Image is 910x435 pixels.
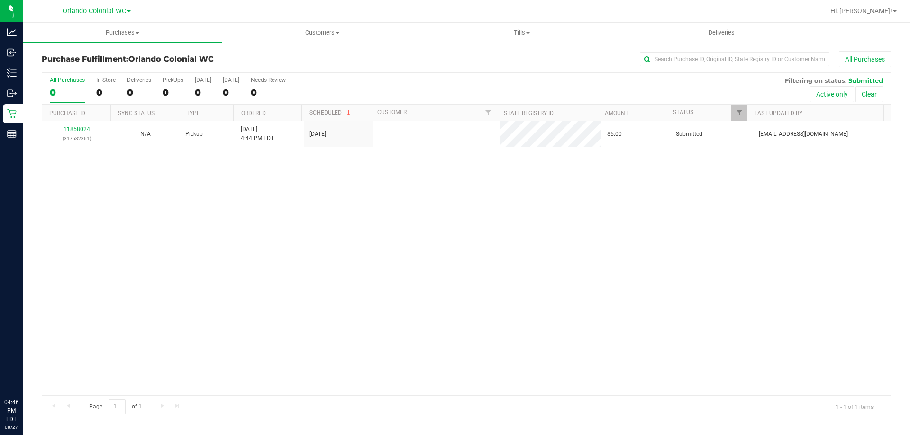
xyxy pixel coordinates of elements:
inline-svg: Analytics [7,27,17,37]
input: Search Purchase ID, Original ID, State Registry ID or Customer Name... [640,52,829,66]
inline-svg: Outbound [7,89,17,98]
a: Deliveries [622,23,821,43]
a: Last Updated By [755,110,802,116]
a: Filter [731,105,747,121]
a: Purchases [23,23,222,43]
span: Submitted [848,77,883,84]
span: Purchases [23,28,222,37]
div: 0 [195,87,211,98]
div: 0 [96,87,116,98]
span: Deliveries [696,28,747,37]
div: 0 [223,87,239,98]
a: Amount [605,110,628,116]
iframe: Resource center [9,359,38,388]
div: Needs Review [251,77,286,83]
div: 0 [127,87,151,98]
inline-svg: Retail [7,109,17,118]
p: (317532361) [48,134,105,143]
a: Tills [422,23,621,43]
div: In Store [96,77,116,83]
span: Submitted [676,130,702,139]
span: $5.00 [607,130,622,139]
span: Not Applicable [140,131,151,137]
span: [DATE] 4:44 PM EDT [241,125,274,143]
span: Orlando Colonial WC [63,7,126,15]
a: State Registry ID [504,110,554,116]
p: 04:46 PM EDT [4,398,18,424]
div: [DATE] [195,77,211,83]
span: [EMAIL_ADDRESS][DOMAIN_NAME] [759,130,848,139]
button: Active only [810,86,854,102]
a: Type [186,110,200,116]
a: Ordered [241,110,266,116]
p: 08/27 [4,424,18,431]
span: Customers [223,28,421,37]
h3: Purchase Fulfillment: [42,55,325,63]
div: 0 [251,87,286,98]
div: 0 [163,87,183,98]
div: Deliveries [127,77,151,83]
span: Pickup [185,130,203,139]
span: [DATE] [309,130,326,139]
a: Customer [377,109,407,115]
inline-svg: Inbound [7,48,17,57]
button: All Purchases [839,51,891,67]
span: 1 - 1 of 1 items [828,399,881,414]
input: 1 [109,399,126,414]
div: All Purchases [50,77,85,83]
a: Customers [222,23,422,43]
span: Page of 1 [81,399,149,414]
span: Filtering on status: [785,77,846,84]
div: 0 [50,87,85,98]
a: Sync Status [118,110,155,116]
a: 11858024 [64,126,90,133]
inline-svg: Inventory [7,68,17,78]
span: Hi, [PERSON_NAME]! [830,7,892,15]
span: Tills [422,28,621,37]
inline-svg: Reports [7,129,17,139]
div: [DATE] [223,77,239,83]
span: Orlando Colonial WC [128,54,214,63]
button: N/A [140,130,151,139]
div: PickUps [163,77,183,83]
a: Scheduled [309,109,353,116]
button: Clear [855,86,883,102]
a: Filter [480,105,496,121]
a: Purchase ID [49,110,85,116]
a: Status [673,109,693,115]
